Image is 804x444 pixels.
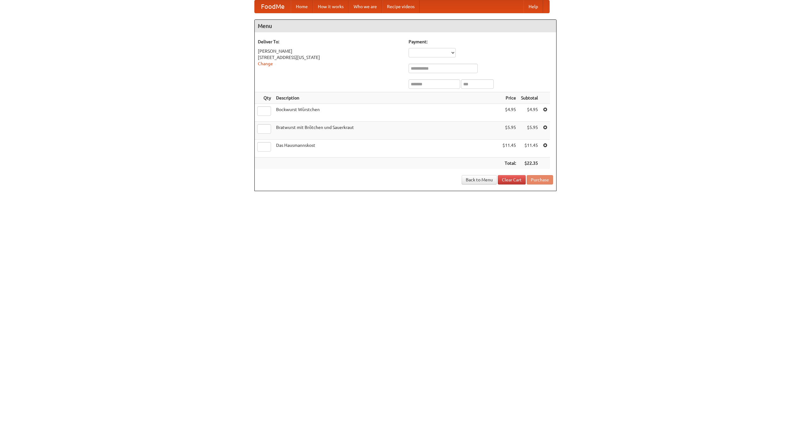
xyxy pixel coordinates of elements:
[519,122,541,140] td: $5.95
[409,39,553,45] h5: Payment:
[519,104,541,122] td: $4.95
[519,92,541,104] th: Subtotal
[382,0,420,13] a: Recipe videos
[500,122,519,140] td: $5.95
[274,140,500,158] td: Das Hausmannskost
[500,140,519,158] td: $11.45
[500,158,519,169] th: Total:
[274,104,500,122] td: Bockwurst Würstchen
[255,20,556,32] h4: Menu
[274,122,500,140] td: Bratwurst mit Brötchen und Sauerkraut
[258,39,402,45] h5: Deliver To:
[519,158,541,169] th: $22.35
[258,48,402,54] div: [PERSON_NAME]
[498,175,526,185] a: Clear Cart
[500,104,519,122] td: $4.95
[519,140,541,158] td: $11.45
[258,54,402,61] div: [STREET_ADDRESS][US_STATE]
[258,61,273,66] a: Change
[313,0,349,13] a: How it works
[349,0,382,13] a: Who we are
[274,92,500,104] th: Description
[527,175,553,185] button: Purchase
[462,175,497,185] a: Back to Menu
[500,92,519,104] th: Price
[524,0,543,13] a: Help
[255,0,291,13] a: FoodMe
[291,0,313,13] a: Home
[255,92,274,104] th: Qty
